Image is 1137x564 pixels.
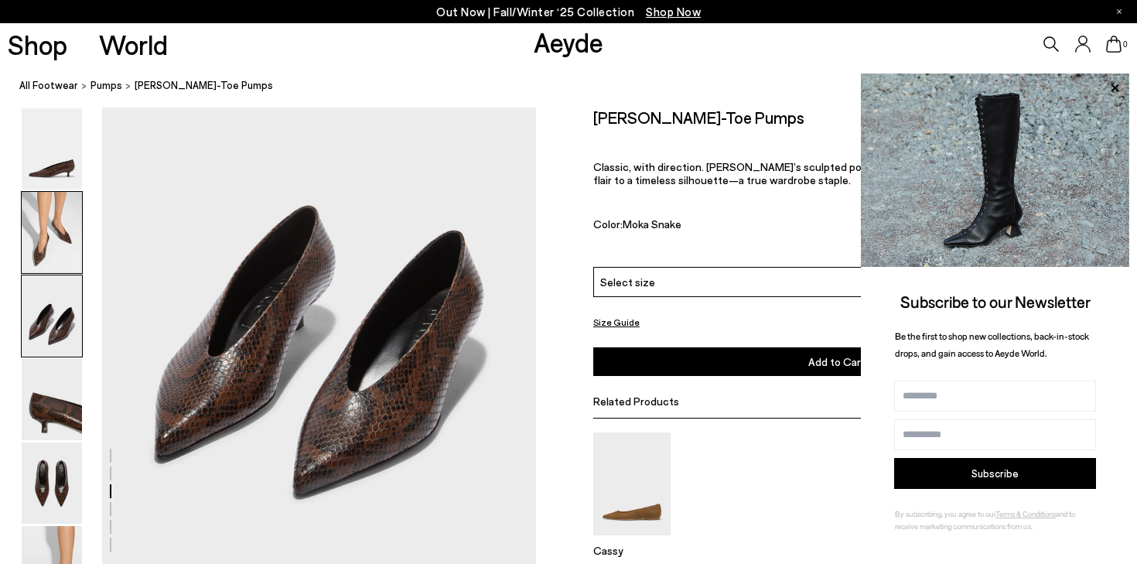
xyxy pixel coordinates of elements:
nav: breadcrumb [19,65,1137,108]
a: Shop [8,31,67,58]
button: Subscribe [894,458,1096,489]
a: All Footwear [19,77,78,94]
span: Be the first to shop new collections, back-in-stock drops, and gain access to Aeyde World. [895,330,1089,359]
span: Navigate to /collections/new-in [646,5,701,19]
span: [PERSON_NAME]-Toe Pumps [135,77,273,94]
a: World [99,31,168,58]
img: Clara Pointed-Toe Pumps - Image 3 [22,275,82,357]
button: Add to Cart [593,347,1081,376]
img: Clara Pointed-Toe Pumps - Image 4 [22,359,82,440]
a: pumps [90,77,122,94]
span: Subscribe to our Newsletter [900,292,1091,311]
img: Clara Pointed-Toe Pumps - Image 1 [22,108,82,190]
p: Out Now | Fall/Winter ‘25 Collection [436,2,701,22]
h2: [PERSON_NAME]-Toe Pumps [593,108,804,127]
a: Cassy Pointed-Toe Suede Flats Cassy [593,525,671,557]
button: Size Guide [593,313,640,332]
p: Classic, with direction. [PERSON_NAME]’s sculpted pointed toe and chic kitten heel lend modern fl... [593,160,1081,186]
a: Aeyde [534,26,603,58]
span: Related Products [593,395,679,408]
img: Clara Pointed-Toe Pumps - Image 5 [22,443,82,524]
img: Cassy Pointed-Toe Suede Flats [593,432,671,535]
span: By subscribing, you agree to our [895,509,995,518]
a: Terms & Conditions [995,509,1056,518]
span: Moka Snake [623,217,681,231]
img: Clara Pointed-Toe Pumps - Image 2 [22,192,82,273]
span: Add to Cart [808,355,866,368]
span: pumps [90,79,122,91]
a: 0 [1106,36,1122,53]
div: Color: [593,217,913,235]
img: 2a6287a1333c9a56320fd6e7b3c4a9a9.jpg [861,73,1129,267]
span: Select size [600,274,655,290]
p: Cassy [593,544,671,557]
span: 0 [1122,40,1129,49]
